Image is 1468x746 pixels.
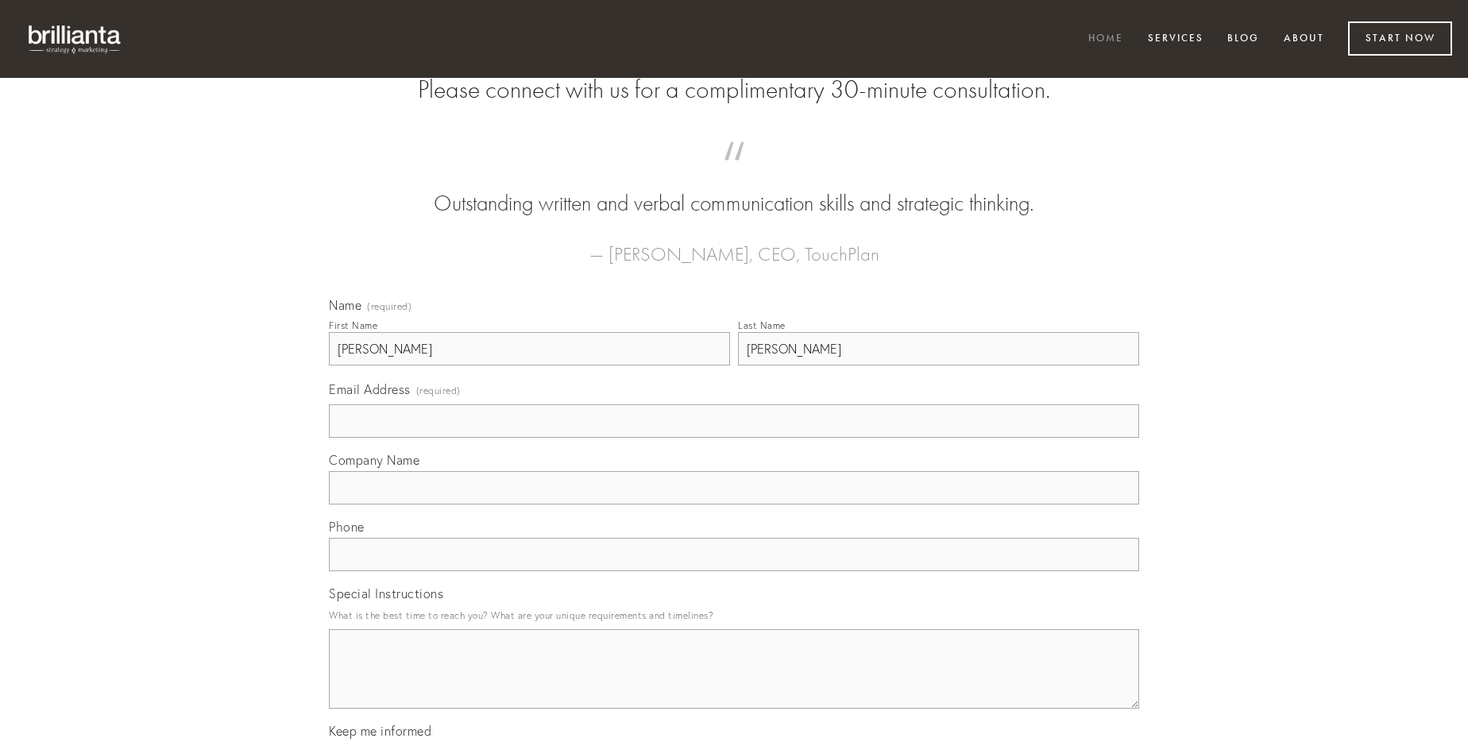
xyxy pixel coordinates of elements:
[329,381,411,397] span: Email Address
[329,723,431,739] span: Keep me informed
[329,297,361,313] span: Name
[1273,26,1335,52] a: About
[329,519,365,535] span: Phone
[1138,26,1214,52] a: Services
[329,75,1139,105] h2: Please connect with us for a complimentary 30-minute consultation.
[329,605,1139,626] p: What is the best time to reach you? What are your unique requirements and timelines?
[354,157,1114,188] span: “
[1217,26,1269,52] a: Blog
[1348,21,1452,56] a: Start Now
[16,16,135,62] img: brillianta - research, strategy, marketing
[329,586,443,601] span: Special Instructions
[329,319,377,331] div: First Name
[354,157,1114,219] blockquote: Outstanding written and verbal communication skills and strategic thinking.
[738,319,786,331] div: Last Name
[354,219,1114,270] figcaption: — [PERSON_NAME], CEO, TouchPlan
[1078,26,1134,52] a: Home
[367,302,411,311] span: (required)
[329,452,419,468] span: Company Name
[416,380,461,401] span: (required)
